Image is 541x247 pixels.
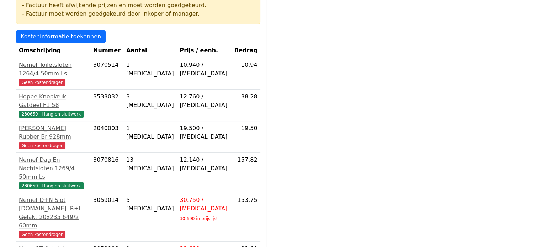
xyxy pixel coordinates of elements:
span: 230650 - Hang en sluitwerk [19,182,84,189]
th: Nummer [90,43,123,58]
span: Geen kostendrager [19,231,65,238]
div: 1 [MEDICAL_DATA] [126,124,174,141]
sub: 30.690 in prijslijst [180,216,218,221]
span: Geen kostendrager [19,79,65,86]
div: 12.760 / [MEDICAL_DATA] [180,92,228,109]
th: Aantal [123,43,177,58]
a: Hoppe Knopkruk Gatdeel F1 58230650 - Hang en sluitwerk [19,92,87,118]
td: 10.94 [231,58,260,90]
span: Geen kostendrager [19,142,65,149]
td: 3533032 [90,90,123,121]
div: 3 [MEDICAL_DATA] [126,92,174,109]
div: 13 [MEDICAL_DATA] [126,156,174,173]
td: 157.82 [231,153,260,193]
div: 5 [MEDICAL_DATA] [126,196,174,213]
a: Nemef Dag En Nachtsloten 1269/4 50mm Ls230650 - Hang en sluitwerk [19,156,87,190]
div: Nemef Dag En Nachtsloten 1269/4 50mm Ls [19,156,87,181]
td: 38.28 [231,90,260,121]
th: Omschrijving [16,43,90,58]
td: 153.75 [231,193,260,242]
div: Hoppe Knopkruk Gatdeel F1 58 [19,92,87,109]
td: 3070514 [90,58,123,90]
div: 30.750 / [MEDICAL_DATA] [180,196,228,213]
div: 12.140 / [MEDICAL_DATA] [180,156,228,173]
a: [PERSON_NAME] Rubber Br 928mmGeen kostendrager [19,124,87,150]
div: 10.940 / [MEDICAL_DATA] [180,61,228,78]
div: 19.500 / [MEDICAL_DATA] [180,124,228,141]
a: Kosteninformatie toekennen [16,30,106,43]
a: Nemef D+N Slot [DOMAIN_NAME]. R+L Gelakt 20x235 649/2 60mmGeen kostendrager [19,196,87,238]
span: 230650 - Hang en sluitwerk [19,111,84,118]
td: 2040003 [90,121,123,153]
div: 1 [MEDICAL_DATA] [126,61,174,78]
div: [PERSON_NAME] Rubber Br 928mm [19,124,87,141]
div: - Factuur moet worden goedgekeurd door inkoper of manager. [22,10,254,18]
div: Nemef D+N Slot [DOMAIN_NAME]. R+L Gelakt 20x235 649/2 60mm [19,196,87,230]
th: Prijs / eenh. [177,43,231,58]
td: 19.50 [231,121,260,153]
div: - Factuur heeft afwijkende prijzen en moet worden goedgekeurd. [22,1,254,10]
td: 3059014 [90,193,123,242]
th: Bedrag [231,43,260,58]
a: Nemef Toiletsloten 1264/4 50mm LsGeen kostendrager [19,61,87,86]
div: Nemef Toiletsloten 1264/4 50mm Ls [19,61,87,78]
td: 3070816 [90,153,123,193]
